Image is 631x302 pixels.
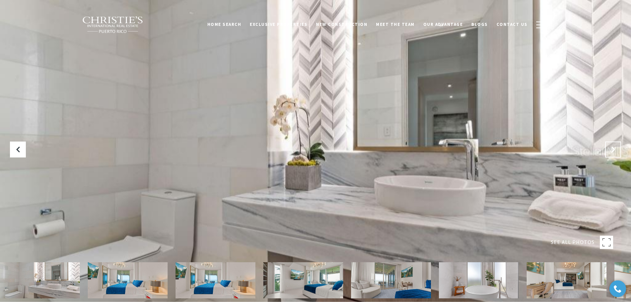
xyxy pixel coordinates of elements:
[497,22,528,27] span: Contact Us
[176,262,255,298] img: 7000 BAHIA BEACH BLVD #1302
[10,142,26,157] button: Previous Slide
[316,22,367,27] span: New Construction
[423,22,463,27] span: Our Advantage
[439,262,519,298] img: 7000 BAHIA BEACH BLVD #1302
[82,16,144,33] img: Christie's International Real Estate black text logo
[551,238,595,247] span: SEE ALL PHOTOS
[467,18,492,31] a: Blogs
[263,262,343,298] img: 7000 BAHIA BEACH BLVD #1302
[312,18,372,31] a: New Construction
[250,22,307,27] span: Exclusive Properties
[532,15,549,34] button: button
[605,142,621,157] button: Next Slide
[88,262,168,298] img: 7000 BAHIA BEACH BLVD #1302
[527,262,606,298] img: 7000 BAHIA BEACH BLVD #1302
[372,18,419,31] a: Meet the Team
[419,18,467,31] a: Our Advantage
[351,262,431,298] img: 7000 BAHIA BEACH BLVD #1302
[203,18,246,31] a: Home Search
[471,22,488,27] span: Blogs
[245,18,312,31] a: Exclusive Properties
